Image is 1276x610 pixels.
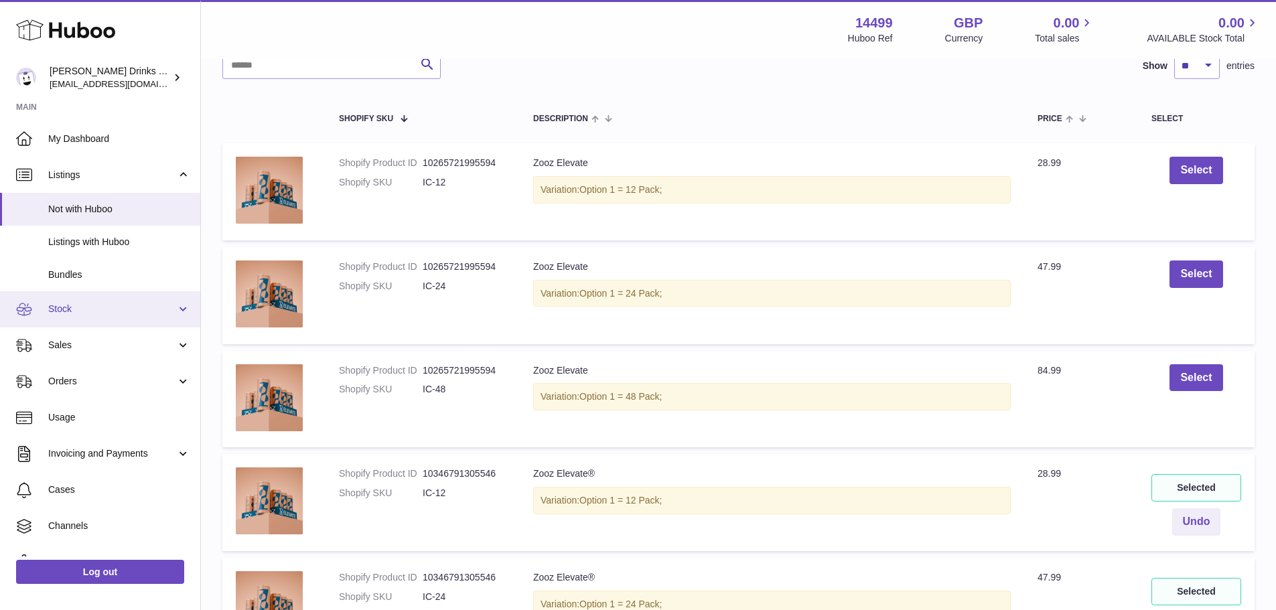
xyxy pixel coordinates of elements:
span: Shopify SKU [339,115,393,123]
span: AVAILABLE Stock Total [1147,32,1260,45]
img: 1_1.png [236,467,303,534]
div: Currency [945,32,983,45]
img: 1_1.png [236,157,303,224]
div: Huboo Ref [848,32,893,45]
span: 0.00 [1218,14,1245,32]
span: 47.99 [1038,261,1061,272]
span: Not with Huboo [48,203,190,216]
span: Description [533,115,588,123]
dt: Shopify Product ID [339,571,423,584]
div: Zooz Elevate [533,157,1011,169]
span: Option 1 = 48 Pack; [579,391,662,402]
dt: Shopify SKU [339,487,423,500]
dd: IC-48 [423,383,506,396]
dd: IC-24 [423,591,506,603]
span: Cases [48,483,190,496]
dt: Shopify Product ID [339,157,423,169]
span: Option 1 = 12 Pack; [579,495,662,506]
div: Selected [1151,578,1241,605]
span: Orders [48,375,176,388]
span: Channels [48,520,190,532]
div: Variation: [533,487,1011,514]
dt: Shopify SKU [339,280,423,293]
span: Bundles [48,269,190,281]
dt: Shopify Product ID [339,260,423,273]
span: 0.00 [1054,14,1080,32]
strong: GBP [954,14,983,32]
div: Zooz Elevate® [533,571,1011,584]
strong: 14499 [855,14,893,32]
div: Variation: [533,280,1011,307]
img: 1_1.png [236,260,303,327]
span: Option 1 = 12 Pack; [579,184,662,195]
span: Total sales [1035,32,1094,45]
dt: Shopify Product ID [339,467,423,480]
a: 0.00 Total sales [1035,14,1094,45]
div: Zooz Elevate® [533,467,1011,480]
dt: Shopify SKU [339,176,423,189]
dd: IC-12 [423,487,506,500]
span: 28.99 [1038,157,1061,168]
dt: Shopify SKU [339,591,423,603]
span: Settings [48,556,190,568]
img: 1_1.png [236,364,303,431]
button: Undo [1172,508,1221,536]
span: Invoicing and Payments [48,447,176,460]
button: Select [1169,260,1222,288]
div: Zooz Elevate [533,260,1011,273]
span: Listings [48,169,176,181]
div: Select [1151,115,1241,123]
div: Selected [1151,474,1241,502]
button: Select [1169,157,1222,184]
div: Variation: [533,176,1011,204]
span: 47.99 [1038,572,1061,583]
span: Usage [48,411,190,424]
img: internalAdmin-14499@internal.huboo.com [16,68,36,88]
dd: IC-24 [423,280,506,293]
div: Zooz Elevate [533,364,1011,377]
span: Price [1038,115,1062,123]
span: 28.99 [1038,468,1061,479]
a: 0.00 AVAILABLE Stock Total [1147,14,1260,45]
span: Option 1 = 24 Pack; [579,288,662,299]
dd: IC-12 [423,176,506,189]
div: Variation: [533,383,1011,410]
dt: Shopify Product ID [339,364,423,377]
span: 84.99 [1038,365,1061,376]
dd: 10346791305546 [423,467,506,480]
label: Show [1143,60,1167,72]
div: [PERSON_NAME] Drinks LTD (t/a Zooz) [50,65,170,90]
a: Log out [16,560,184,584]
dt: Shopify SKU [339,383,423,396]
span: Option 1 = 24 Pack; [579,599,662,609]
span: [EMAIL_ADDRESS][DOMAIN_NAME] [50,78,197,89]
span: Listings with Huboo [48,236,190,248]
button: Select [1169,364,1222,392]
dd: 10265721995594 [423,260,506,273]
span: entries [1226,60,1255,72]
span: Stock [48,303,176,315]
dd: 10346791305546 [423,571,506,584]
dd: 10265721995594 [423,364,506,377]
span: My Dashboard [48,133,190,145]
span: Sales [48,339,176,352]
dd: 10265721995594 [423,157,506,169]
